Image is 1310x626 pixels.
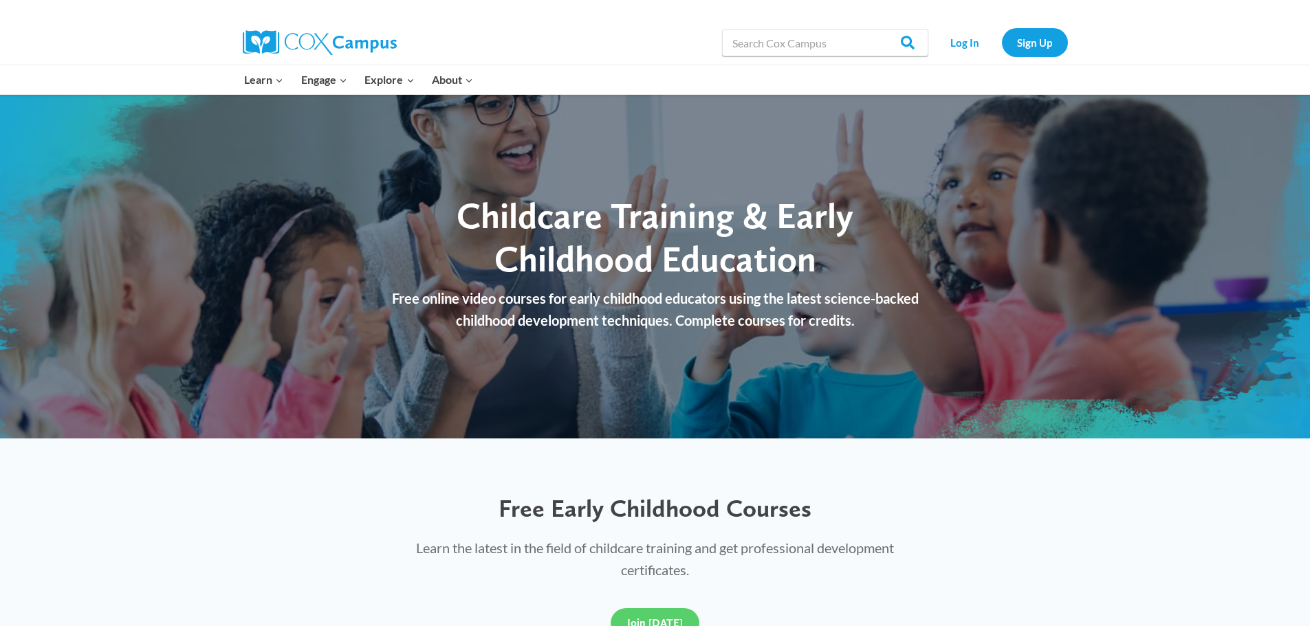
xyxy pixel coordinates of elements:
span: About [432,71,473,89]
img: Cox Campus [243,30,397,55]
nav: Secondary Navigation [935,28,1068,56]
nav: Primary Navigation [236,65,482,94]
span: Engage [301,71,347,89]
a: Log In [935,28,995,56]
input: Search Cox Campus [722,29,928,56]
span: Explore [364,71,414,89]
span: Learn [244,71,283,89]
p: Free online video courses for early childhood educators using the latest science-backed childhood... [377,287,934,331]
p: Learn the latest in the field of childcare training and get professional development certificates. [389,537,921,581]
a: Sign Up [1002,28,1068,56]
span: Childcare Training & Early Childhood Education [457,194,853,280]
span: Free Early Childhood Courses [499,493,811,523]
